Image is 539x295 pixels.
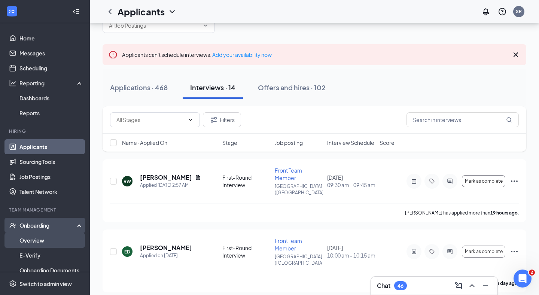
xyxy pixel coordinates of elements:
[109,50,118,59] svg: Error
[406,112,519,127] input: Search in interviews
[258,83,326,92] div: Offers and hires · 102
[19,61,83,76] a: Scheduling
[19,106,83,121] a: Reports
[445,178,454,184] svg: ActiveChat
[445,249,454,255] svg: ActiveChat
[510,177,519,186] svg: Ellipses
[212,51,272,58] a: Add your availability now
[275,253,323,266] p: [GEOGRAPHIC_DATA] ([GEOGRAPHIC_DATA])
[275,167,302,181] span: Front Team Member
[195,174,201,180] svg: Document
[140,244,192,252] h5: [PERSON_NAME]
[106,7,115,16] svg: ChevronLeft
[506,117,512,123] svg: MagnifyingGlass
[468,281,476,290] svg: ChevronUp
[140,173,192,182] h5: [PERSON_NAME]
[327,252,375,259] span: 10:00 am - 10:15 am
[19,139,83,154] a: Applicants
[465,249,503,254] span: Mark as complete
[510,247,519,256] svg: Ellipses
[124,178,131,185] div: RW
[9,79,16,87] svg: Analysis
[479,280,491,292] button: Minimize
[188,117,194,123] svg: ChevronDown
[222,139,237,146] span: Stage
[481,281,490,290] svg: Minimize
[19,222,77,229] div: Onboarding
[327,174,375,189] div: [DATE]
[466,280,478,292] button: ChevronUp
[19,280,72,288] div: Switch to admin view
[9,207,82,213] div: Team Management
[380,139,395,146] span: Score
[19,233,83,248] a: Overview
[409,249,418,255] svg: ActiveNote
[118,5,165,18] h1: Applicants
[222,174,270,189] div: First-Round Interview
[122,139,167,146] span: Name · Applied On
[168,7,177,16] svg: ChevronDown
[454,281,463,290] svg: ComposeMessage
[516,8,522,15] div: SR
[222,244,270,259] div: First-Round Interview
[19,91,83,106] a: Dashboards
[19,46,83,61] a: Messages
[427,249,436,255] svg: Tag
[203,112,241,127] button: Filter Filters
[19,169,83,184] a: Job Postings
[465,179,503,184] span: Mark as complete
[427,178,436,184] svg: Tag
[122,51,272,58] span: Applicants can't schedule interviews.
[202,22,208,28] svg: ChevronDown
[19,263,83,278] a: Onboarding Documents
[514,270,532,288] iframe: Intercom live chat
[275,139,303,146] span: Job posting
[481,7,490,16] svg: Notifications
[490,210,518,216] b: 19 hours ago
[209,115,218,124] svg: Filter
[409,178,418,184] svg: ActiveNote
[9,280,16,288] svg: Settings
[453,280,465,292] button: ComposeMessage
[19,31,83,46] a: Home
[9,128,82,134] div: Hiring
[462,246,505,258] button: Mark as complete
[140,252,192,259] div: Applied on [DATE]
[19,154,83,169] a: Sourcing Tools
[275,183,323,196] p: [GEOGRAPHIC_DATA] ([GEOGRAPHIC_DATA])
[140,182,201,189] div: Applied [DATE] 2:57 AM
[110,83,168,92] div: Applications · 468
[19,248,83,263] a: E-Verify
[377,282,390,290] h3: Chat
[498,7,507,16] svg: QuestionInfo
[124,249,130,255] div: ED
[9,222,16,229] svg: UserCheck
[327,181,375,189] span: 09:30 am - 09:45 am
[19,184,83,199] a: Talent Network
[511,50,520,59] svg: Cross
[327,244,375,259] div: [DATE]
[8,7,16,15] svg: WorkstreamLogo
[405,210,519,216] p: [PERSON_NAME] has applied more than .
[327,139,374,146] span: Interview Schedule
[190,83,235,92] div: Interviews · 14
[275,237,302,252] span: Front Team Member
[398,283,404,289] div: 46
[497,280,518,286] b: a day ago
[72,8,80,15] svg: Collapse
[462,175,505,187] button: Mark as complete
[529,270,535,276] span: 2
[109,21,200,30] input: All Job Postings
[116,116,185,124] input: All Stages
[19,79,84,87] div: Reporting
